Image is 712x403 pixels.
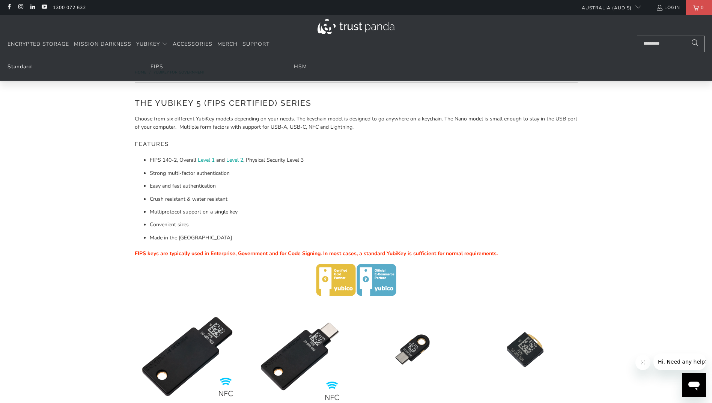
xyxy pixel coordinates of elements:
h5: Features [135,137,578,151]
span: Encrypted Storage [8,41,69,48]
img: YubiKey 5C FIPS - Trust Panda [360,304,465,395]
span: Accessories [173,41,212,48]
li: Made in the [GEOGRAPHIC_DATA] [150,234,578,242]
a: YubiKey 5 Nano FIPS - Trust Panda YubiKey 5 Nano FIPS - Trust Panda [473,304,578,395]
a: Standard [8,63,32,70]
a: Login [656,3,680,12]
span: YubiKey [136,41,160,48]
img: Trust Panda Australia [318,19,394,34]
iframe: Message from company [653,353,706,370]
span: Merch [217,41,238,48]
a: Merch [217,36,238,53]
nav: Translation missing: en.navigation.header.main_nav [8,36,269,53]
a: Mission Darkness [74,36,131,53]
a: Trust Panda Australia on YouTube [41,5,47,11]
a: Level 2 [226,156,243,164]
span: Mission Darkness [74,41,131,48]
li: FIPS 140-2, Overall and , Physical Security Level 3 [150,156,578,164]
li: Easy and fast authentication [150,182,578,190]
a: Encrypted Storage [8,36,69,53]
li: Multiprotocol support on a single key [150,208,578,216]
span: Hi. Need any help? [5,5,54,11]
a: 1300 072 632 [53,3,86,12]
summary: YubiKey [136,36,168,53]
a: FIPS [151,63,163,70]
img: YubiKey 5 Nano FIPS - Trust Panda [473,304,578,395]
iframe: Close message [635,355,650,370]
a: Support [242,36,269,53]
span: Support [242,41,269,48]
a: Trust Panda Australia on LinkedIn [29,5,36,11]
li: Crush resistant & water resistant [150,195,578,203]
span: FIPS keys are typically used in Enterprise, Government and for Code Signing. In most cases, a sta... [135,250,498,257]
li: Convenient sizes [150,221,578,229]
input: Search... [637,36,704,52]
a: Trust Panda Australia on Instagram [17,5,24,11]
iframe: Button to launch messaging window [682,373,706,397]
p: Choose from six different YubiKey models depending on your needs. The keychain model is designed ... [135,115,578,132]
a: Level 1 [198,156,215,164]
a: HSM [294,63,307,70]
button: Search [686,36,704,52]
h2: The YubiKey 5 (FIPS Certified) Series [135,97,578,109]
a: Trust Panda Australia on Facebook [6,5,12,11]
li: Strong multi-factor authentication [150,169,578,177]
a: YubiKey 5C FIPS - Trust Panda YubiKey 5C FIPS - Trust Panda [360,304,465,395]
a: Accessories [173,36,212,53]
